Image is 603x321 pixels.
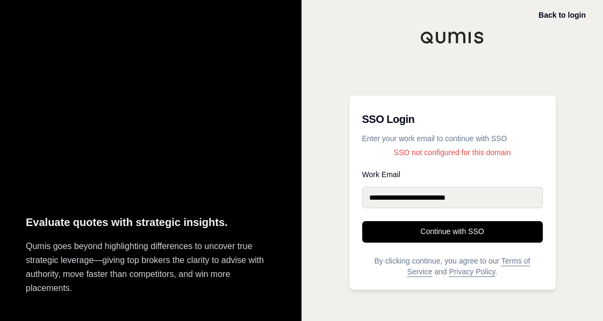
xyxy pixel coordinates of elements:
[362,171,543,178] label: Work Email
[420,31,485,44] img: Qumis
[26,214,276,231] p: Evaluate quotes with strategic insights.
[362,108,543,130] h3: SSO Login
[449,267,495,276] a: Privacy Policy
[362,133,543,144] p: Enter your work email to continue with SSO
[362,221,543,243] button: Continue with SSO
[362,147,543,158] p: SSO not configured for this domain
[407,257,530,276] a: Terms of Service
[362,256,543,277] p: By clicking continue, you agree to our and .
[539,11,586,19] a: Back to login
[26,239,276,295] p: Qumis goes beyond highlighting differences to uncover true strategic leverage—giving top brokers ...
